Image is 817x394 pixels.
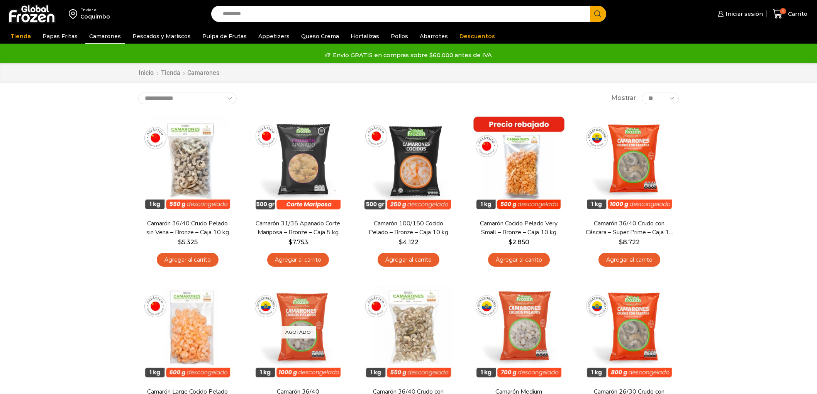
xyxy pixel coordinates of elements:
[378,253,439,267] a: Agregar al carrito: “Camarón 100/150 Cocido Pelado - Bronze - Caja 10 kg”
[399,238,403,246] span: $
[780,8,786,14] span: 0
[69,7,80,20] img: address-field-icon.svg
[39,29,81,44] a: Papas Fritas
[187,69,219,76] h1: Camarones
[590,6,606,22] button: Search button
[129,29,195,44] a: Pescados y Mariscos
[85,29,125,44] a: Camarones
[456,29,499,44] a: Descuentos
[138,69,219,78] nav: Breadcrumb
[198,29,251,44] a: Pulpa de Frutas
[416,29,452,44] a: Abarrotes
[387,29,412,44] a: Pollos
[178,238,182,246] span: $
[475,219,563,237] a: Camarón Cocido Pelado Very Small – Bronze – Caja 10 kg
[157,253,219,267] a: Agregar al carrito: “Camarón 36/40 Crudo Pelado sin Vena - Bronze - Caja 10 kg”
[161,69,181,78] a: Tienda
[611,94,636,103] span: Mostrar
[267,253,329,267] a: Agregar al carrito: “Camarón 31/35 Apanado Corte Mariposa - Bronze - Caja 5 kg”
[771,5,809,23] a: 0 Carrito
[288,238,308,246] bdi: 7.753
[254,219,342,237] a: Camarón 31/35 Apanado Corte Mariposa – Bronze – Caja 5 kg
[288,238,292,246] span: $
[280,326,316,339] p: Agotado
[138,93,237,104] select: Pedido de la tienda
[297,29,343,44] a: Queso Crema
[619,238,623,246] span: $
[509,238,529,246] bdi: 2.850
[724,10,763,18] span: Iniciar sesión
[399,238,419,246] bdi: 4.122
[786,10,807,18] span: Carrito
[585,219,674,237] a: Camarón 36/40 Crudo con Cáscara – Super Prime – Caja 10 kg
[598,253,660,267] a: Agregar al carrito: “Camarón 36/40 Crudo con Cáscara - Super Prime - Caja 10 kg”
[509,238,512,246] span: $
[143,219,232,237] a: Camarón 36/40 Crudo Pelado sin Vena – Bronze – Caja 10 kg
[364,219,453,237] a: Camarón 100/150 Cocido Pelado – Bronze – Caja 10 kg
[80,13,110,20] div: Coquimbo
[619,238,640,246] bdi: 8.722
[254,29,293,44] a: Appetizers
[138,69,154,78] a: Inicio
[7,29,35,44] a: Tienda
[488,253,550,267] a: Agregar al carrito: “Camarón Cocido Pelado Very Small - Bronze - Caja 10 kg”
[80,7,110,13] div: Enviar a
[716,6,763,22] a: Iniciar sesión
[347,29,383,44] a: Hortalizas
[178,238,198,246] bdi: 5.325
